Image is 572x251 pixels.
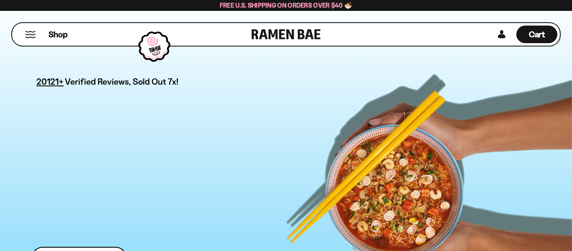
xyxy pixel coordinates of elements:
[529,29,545,39] span: Cart
[25,31,36,38] button: Mobile Menu Trigger
[516,23,557,46] div: Cart
[36,75,64,88] span: 20121+
[49,29,67,40] span: Shop
[220,1,353,9] span: Free U.S. Shipping on Orders over $40 🍜
[49,26,67,43] a: Shop
[65,76,178,87] span: Verified Reviews, Sold Out 7x!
